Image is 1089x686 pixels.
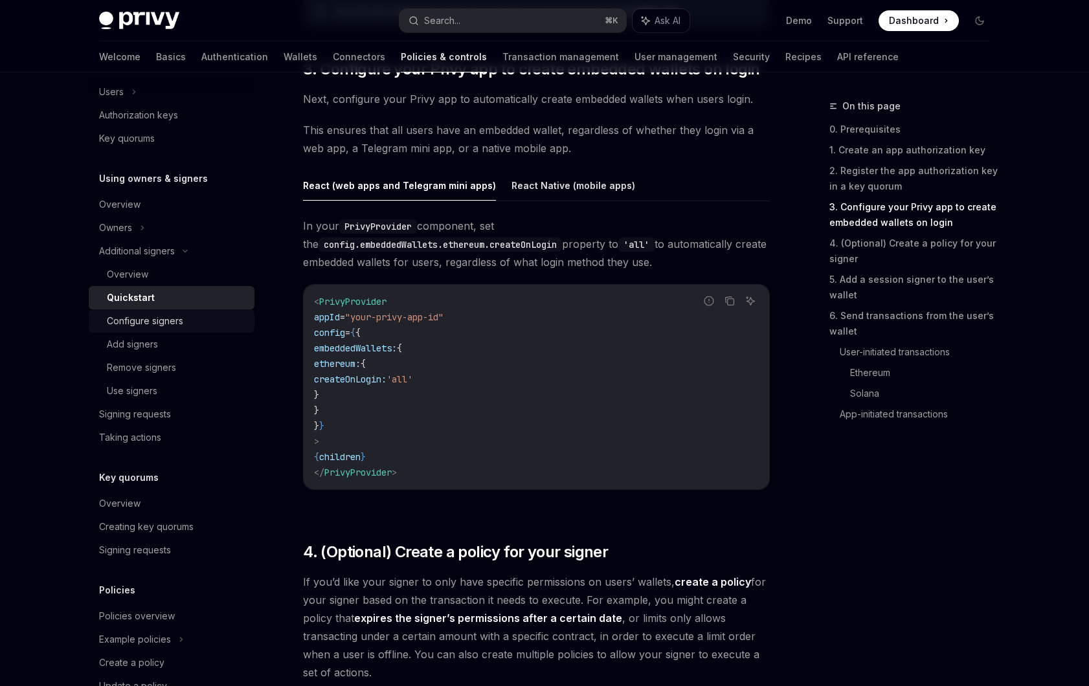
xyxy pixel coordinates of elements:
a: Policies & controls [401,41,487,72]
span: In your component, set the property to to automatically create embedded wallets for users, regard... [303,217,770,271]
span: } [314,404,319,416]
code: 'all' [618,238,655,252]
span: { [350,327,355,338]
span: } [314,389,319,401]
a: Create a policy [89,651,254,674]
code: PrivyProvider [339,219,417,234]
a: User-initiated transactions [840,342,1000,362]
span: = [345,327,350,338]
span: > [314,436,319,447]
div: Overview [99,197,140,212]
span: { [397,342,402,354]
div: Signing requests [99,406,171,422]
a: Use signers [89,379,254,403]
a: Basics [156,41,186,72]
a: Demo [786,14,812,27]
code: config.embeddedWallets.ethereum.createOnLogin [319,238,562,252]
a: Policies overview [89,604,254,628]
span: This ensures that all users have an embedded wallet, regardless of whether they login via a web a... [303,121,770,157]
a: Connectors [333,41,385,72]
a: 5. Add a session signer to the user’s wallet [829,269,1000,305]
a: Taking actions [89,426,254,449]
span: appId [314,311,340,323]
h5: Using owners & signers [99,171,208,186]
a: Configure signers [89,309,254,333]
span: ethereum: [314,358,361,370]
a: Creating key quorums [89,515,254,538]
span: { [361,358,366,370]
h5: Key quorums [99,470,159,485]
div: Creating key quorums [99,519,194,535]
span: </ [314,467,324,478]
div: Authorization keys [99,107,178,123]
a: Transaction management [502,41,619,72]
h5: Policies [99,582,135,598]
span: 'all' [387,373,412,385]
div: Quickstart [107,290,155,305]
a: 4. (Optional) Create a policy for your signer [829,233,1000,269]
a: Welcome [99,41,140,72]
a: App-initiated transactions [840,404,1000,425]
a: Support [827,14,863,27]
a: User management [634,41,717,72]
span: } [314,420,319,432]
button: Copy the contents from the code block [721,293,738,309]
div: Signing requests [99,542,171,558]
span: Next, configure your Privy app to automatically create embedded wallets when users login. [303,90,770,108]
a: Wallets [284,41,317,72]
div: Example policies [99,632,171,647]
span: { [314,451,319,463]
a: Remove signers [89,356,254,379]
a: Add signers [89,333,254,356]
a: 3. Configure your Privy app to create embedded wallets on login [829,197,1000,233]
button: React (web apps and Telegram mini apps) [303,170,496,201]
a: Quickstart [89,286,254,309]
a: Key quorums [89,127,254,150]
a: create a policy [675,575,751,589]
span: { [355,327,361,338]
span: } [319,420,324,432]
div: Owners [99,220,132,236]
div: Overview [107,267,148,282]
button: Toggle dark mode [969,10,990,31]
a: Dashboard [879,10,959,31]
span: < [314,296,319,307]
a: Overview [89,492,254,515]
a: Ethereum [850,362,1000,383]
a: 0. Prerequisites [829,119,1000,140]
span: Dashboard [889,14,939,27]
span: createOnLogin: [314,373,387,385]
div: Policies overview [99,608,175,624]
span: PrivyProvider [324,467,392,478]
a: Overview [89,263,254,286]
span: ⌘ K [605,16,618,26]
div: Add signers [107,337,158,352]
button: Report incorrect code [701,293,717,309]
a: 6. Send transactions from the user’s wallet [829,305,1000,342]
a: Signing requests [89,403,254,426]
button: React Native (mobile apps) [511,170,635,201]
span: = [340,311,345,323]
span: "your-privy-app-id" [345,311,443,323]
span: Ask AI [655,14,680,27]
a: 1. Create an app authorization key [829,140,1000,160]
div: Configure signers [107,313,183,329]
button: Search...⌘K [399,9,626,32]
div: Key quorums [99,131,155,146]
span: 4. (Optional) Create a policy for your signer [303,542,608,562]
a: Security [733,41,770,72]
div: Remove signers [107,360,176,375]
div: Taking actions [99,430,161,445]
div: Search... [424,13,460,28]
a: expires the signer’s permissions after a certain date [354,612,622,625]
a: Signing requests [89,538,254,562]
a: Authentication [201,41,268,72]
a: Authorization keys [89,104,254,127]
a: Overview [89,193,254,216]
span: > [392,467,397,478]
span: embeddedWallets: [314,342,397,354]
div: Use signers [107,383,157,399]
a: Solana [850,383,1000,404]
a: API reference [837,41,899,72]
a: 2. Register the app authorization key in a key quorum [829,160,1000,197]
